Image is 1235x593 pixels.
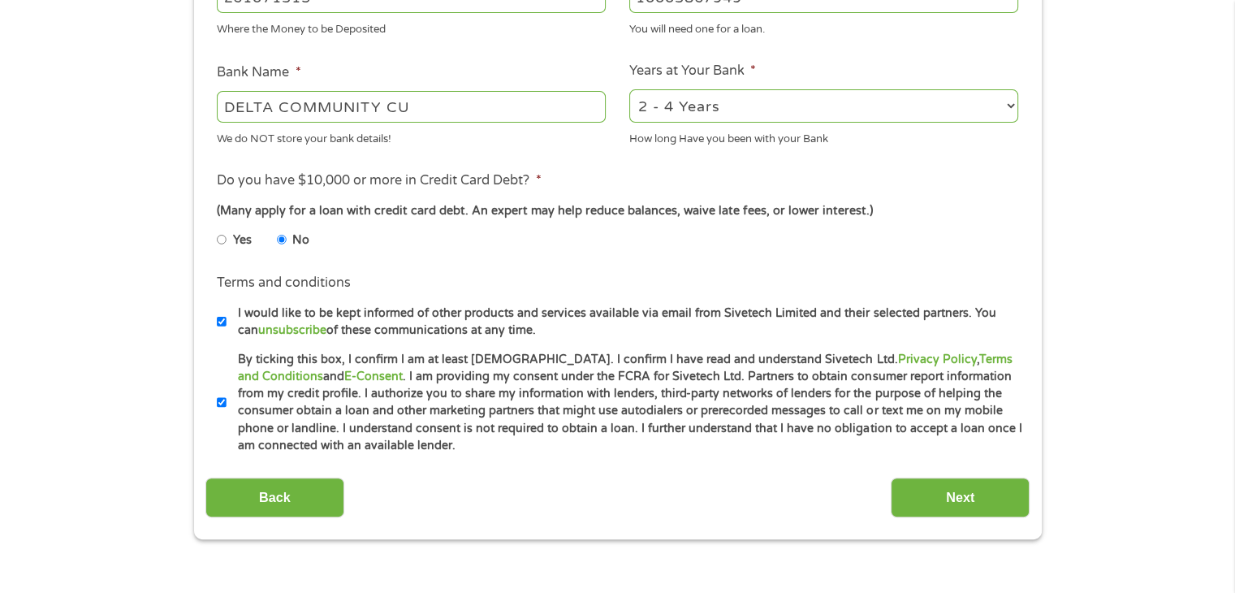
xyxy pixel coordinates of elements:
label: No [292,232,309,249]
label: Bank Name [217,64,300,81]
input: Back [205,478,344,517]
a: E-Consent [344,370,403,383]
label: Yes [233,232,252,249]
label: I would like to be kept informed of other products and services available via email from Sivetech... [227,305,1023,340]
label: Terms and conditions [217,275,351,292]
div: You will need one for a loan. [629,16,1018,38]
a: Privacy Policy [897,353,976,366]
label: Years at Your Bank [629,63,756,80]
div: Where the Money to be Deposited [217,16,606,38]
label: Do you have $10,000 or more in Credit Card Debt? [217,172,541,189]
label: By ticking this box, I confirm I am at least [DEMOGRAPHIC_DATA]. I confirm I have read and unders... [227,351,1023,455]
a: Terms and Conditions [238,353,1012,383]
div: We do NOT store your bank details! [217,125,606,147]
input: Next [891,478,1030,517]
a: unsubscribe [258,323,326,337]
div: How long Have you been with your Bank [629,125,1018,147]
div: (Many apply for a loan with credit card debt. An expert may help reduce balances, waive late fees... [217,202,1017,220]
